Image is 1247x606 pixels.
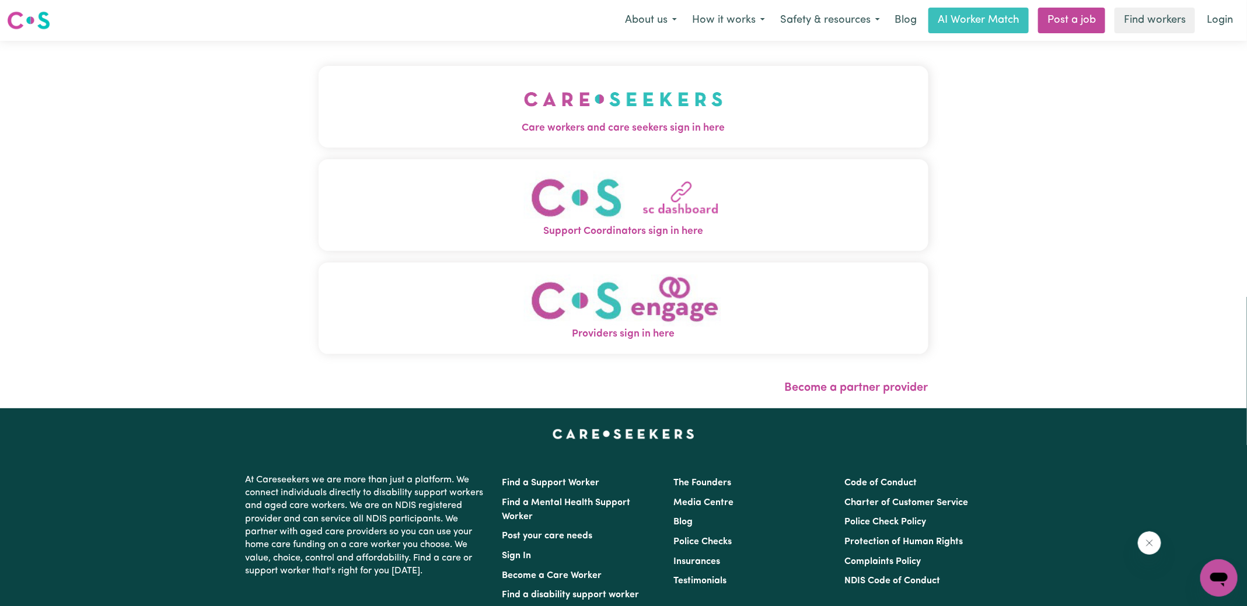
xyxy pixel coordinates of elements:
a: Charter of Customer Service [844,498,968,507]
button: Safety & resources [773,8,888,33]
p: At Careseekers we are more than just a platform. We connect individuals directly to disability su... [246,469,488,583]
a: Find a disability support worker [502,590,640,600]
img: Careseekers logo [7,10,50,31]
button: About us [617,8,684,33]
a: Sign In [502,551,532,561]
a: Login [1200,8,1240,33]
a: NDIS Code of Conduct [844,576,940,586]
a: Blog [888,8,924,33]
iframe: Button to launch messaging window [1200,559,1238,597]
a: Media Centre [673,498,733,507]
a: Careseekers logo [7,7,50,34]
button: Support Coordinators sign in here [319,159,928,251]
span: Providers sign in here [319,327,928,342]
span: Need any help? [7,8,71,17]
a: AI Worker Match [928,8,1029,33]
a: Careseekers home page [553,429,694,439]
a: Insurances [673,557,720,566]
iframe: Close message [1138,531,1161,555]
a: Police Check Policy [844,517,926,527]
a: Become a partner provider [785,382,928,394]
button: How it works [684,8,773,33]
a: Post a job [1038,8,1105,33]
span: Care workers and care seekers sign in here [319,121,928,136]
a: Complaints Policy [844,557,921,566]
a: Find a Support Worker [502,478,600,488]
button: Providers sign in here [319,262,928,354]
a: Protection of Human Rights [844,537,963,547]
a: Police Checks [673,537,732,547]
a: Find a Mental Health Support Worker [502,498,631,521]
a: Testimonials [673,576,726,586]
a: Post your care needs [502,531,593,541]
a: Code of Conduct [844,478,917,488]
a: Blog [673,517,693,527]
a: Find workers [1115,8,1195,33]
span: Support Coordinators sign in here [319,224,928,239]
a: The Founders [673,478,731,488]
button: Care workers and care seekers sign in here [319,66,928,148]
a: Become a Care Worker [502,571,602,580]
